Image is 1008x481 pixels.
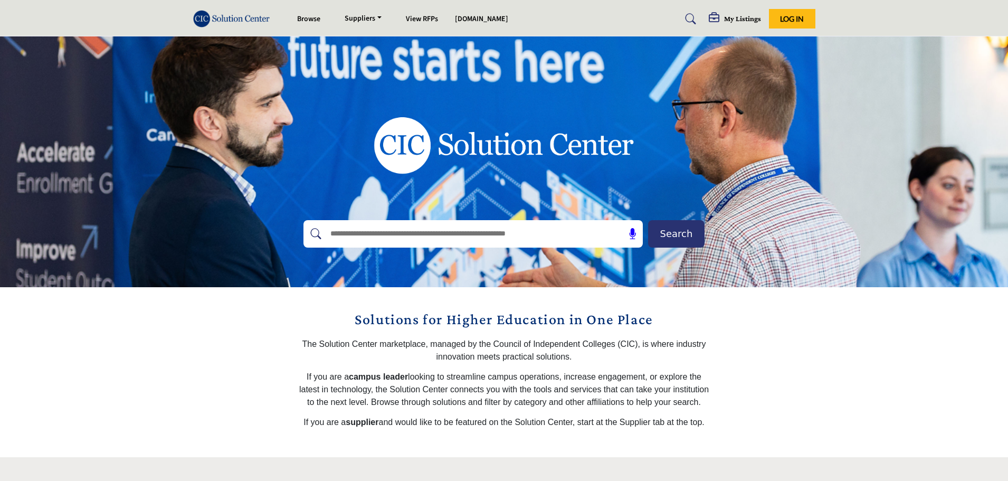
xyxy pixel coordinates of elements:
[338,77,670,214] img: image
[303,418,705,427] span: If you are a and would like to be featured on the Solution Center, start at the Supplier tab at t...
[455,14,508,24] a: [DOMAIN_NAME]
[769,9,815,29] button: Log In
[299,372,709,407] span: If you are a looking to streamline campus operations, increase engagement, or explore the latest ...
[297,14,320,24] a: Browse
[193,10,275,27] img: Site Logo
[709,13,761,25] div: My Listings
[660,227,693,241] span: Search
[724,14,761,23] h5: My Listings
[299,308,710,331] h2: Solutions for Higher Education in One Place
[349,372,408,381] strong: campus leader
[675,11,703,27] a: Search
[337,12,389,26] a: Suppliers
[648,220,705,248] button: Search
[780,14,804,23] span: Log In
[346,418,378,427] strong: supplier
[406,14,438,24] a: View RFPs
[302,339,706,361] span: The Solution Center marketplace, managed by the Council of Independent Colleges (CIC), is where i...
